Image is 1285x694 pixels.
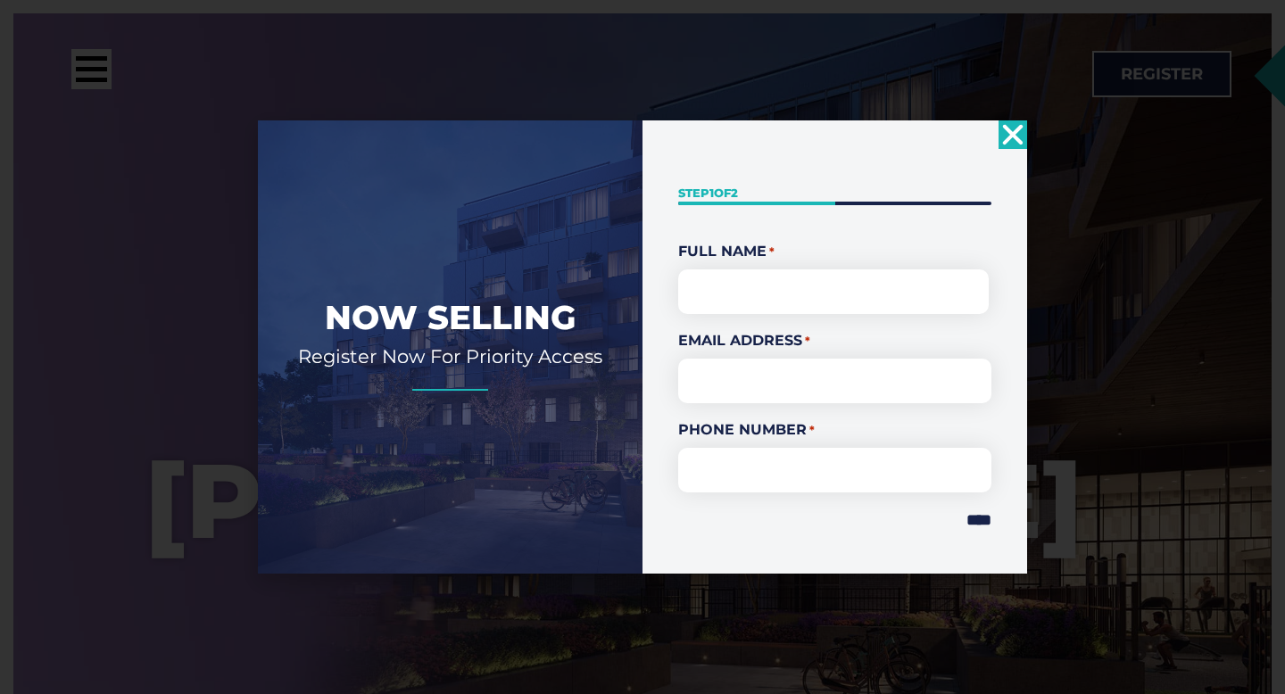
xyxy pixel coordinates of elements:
label: Phone Number [678,419,991,441]
label: Email Address [678,330,991,351]
a: Close [999,120,1027,149]
p: Step of [678,185,991,202]
legend: Full Name [678,241,991,262]
span: 1 [709,186,714,200]
h2: Now Selling [285,296,616,339]
span: 2 [731,186,738,200]
h2: Register Now For Priority Access [285,344,616,368]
